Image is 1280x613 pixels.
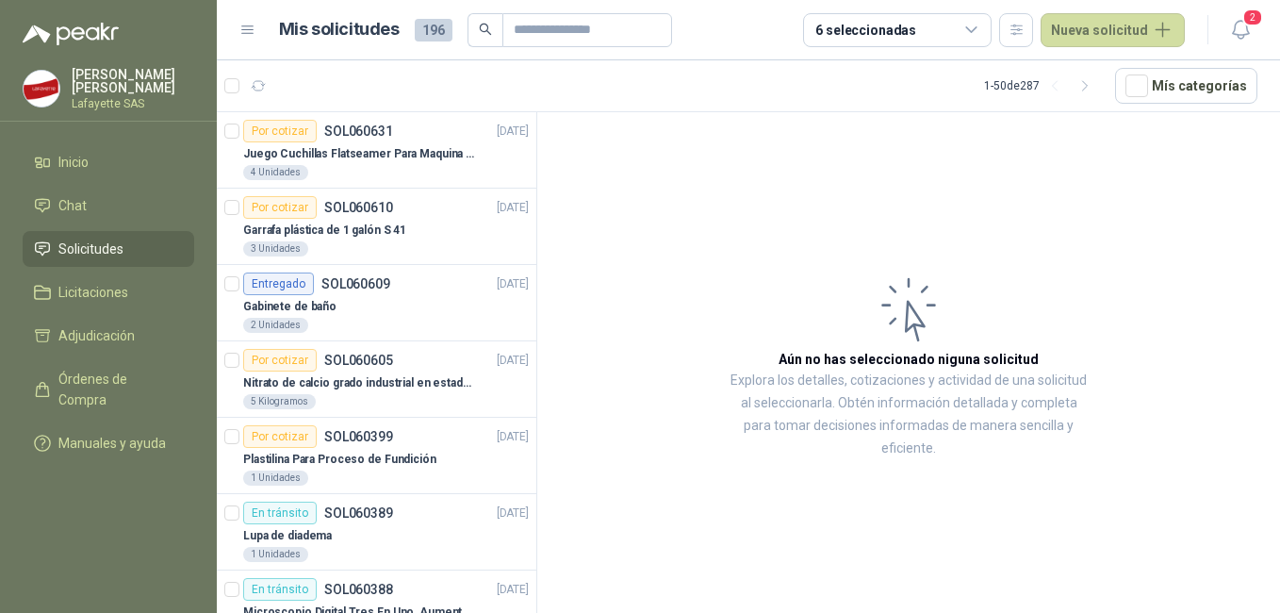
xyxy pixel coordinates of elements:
[779,349,1039,370] h3: Aún no has seleccionado niguna solicitud
[58,369,176,410] span: Órdenes de Compra
[415,19,452,41] span: 196
[497,581,529,599] p: [DATE]
[243,222,406,240] p: Garrafa plástica de 1 galón S 41
[217,341,536,418] a: Por cotizarSOL060605[DATE] Nitrato de calcio grado industrial en estado solido5 Kilogramos
[58,282,128,303] span: Licitaciones
[497,275,529,293] p: [DATE]
[321,277,390,290] p: SOL060609
[1041,13,1185,47] button: Nueva solicitud
[243,120,317,142] div: Por cotizar
[72,98,194,109] p: Lafayette SAS
[324,354,393,367] p: SOL060605
[324,430,393,443] p: SOL060399
[243,196,317,219] div: Por cotizar
[243,165,308,180] div: 4 Unidades
[497,352,529,370] p: [DATE]
[217,418,536,494] a: Por cotizarSOL060399[DATE] Plastilina Para Proceso de Fundición1 Unidades
[58,325,135,346] span: Adjudicación
[58,239,123,259] span: Solicitudes
[243,298,336,316] p: Gabinete de baño
[243,145,478,163] p: Juego Cuchillas Flatseamer Para Maquina de Coser
[324,583,393,596] p: SOL060388
[243,241,308,257] div: 3 Unidades
[243,471,308,486] div: 1 Unidades
[984,71,1100,101] div: 1 - 50 de 287
[217,494,536,571] a: En tránsitoSOL060389[DATE] Lupa de diadema1 Unidades
[243,425,317,448] div: Por cotizar
[23,425,194,461] a: Manuales y ayuda
[726,370,1091,460] p: Explora los detalles, cotizaciones y actividad de una solicitud al seleccionarla. Obtén informaci...
[243,502,317,524] div: En tránsito
[497,123,529,141] p: [DATE]
[815,20,916,41] div: 6 seleccionadas
[324,506,393,520] p: SOL060389
[243,374,478,392] p: Nitrato de calcio grado industrial en estado solido
[23,188,194,224] a: Chat
[23,23,119,45] img: Logo peakr
[497,199,529,217] p: [DATE]
[23,274,194,310] a: Licitaciones
[217,112,536,189] a: Por cotizarSOL060631[DATE] Juego Cuchillas Flatseamer Para Maquina de Coser4 Unidades
[243,547,308,562] div: 1 Unidades
[243,349,317,372] div: Por cotizar
[1115,68,1257,104] button: Mís categorías
[324,201,393,214] p: SOL060610
[217,265,536,341] a: EntregadoSOL060609[DATE] Gabinete de baño2 Unidades
[243,394,316,409] div: 5 Kilogramos
[279,16,400,43] h1: Mis solicitudes
[23,144,194,180] a: Inicio
[243,318,308,333] div: 2 Unidades
[58,433,166,454] span: Manuales y ayuda
[58,195,87,216] span: Chat
[23,231,194,267] a: Solicitudes
[497,428,529,446] p: [DATE]
[324,124,393,138] p: SOL060631
[23,361,194,418] a: Órdenes de Compra
[243,273,314,295] div: Entregado
[58,152,89,173] span: Inicio
[497,505,529,522] p: [DATE]
[1223,13,1257,47] button: 2
[24,71,59,107] img: Company Logo
[243,578,317,601] div: En tránsito
[217,189,536,265] a: Por cotizarSOL060610[DATE] Garrafa plástica de 1 galón S 413 Unidades
[243,451,436,469] p: Plastilina Para Proceso de Fundición
[479,23,492,36] span: search
[1242,8,1263,26] span: 2
[72,68,194,94] p: [PERSON_NAME] [PERSON_NAME]
[23,318,194,354] a: Adjudicación
[243,527,332,545] p: Lupa de diadema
